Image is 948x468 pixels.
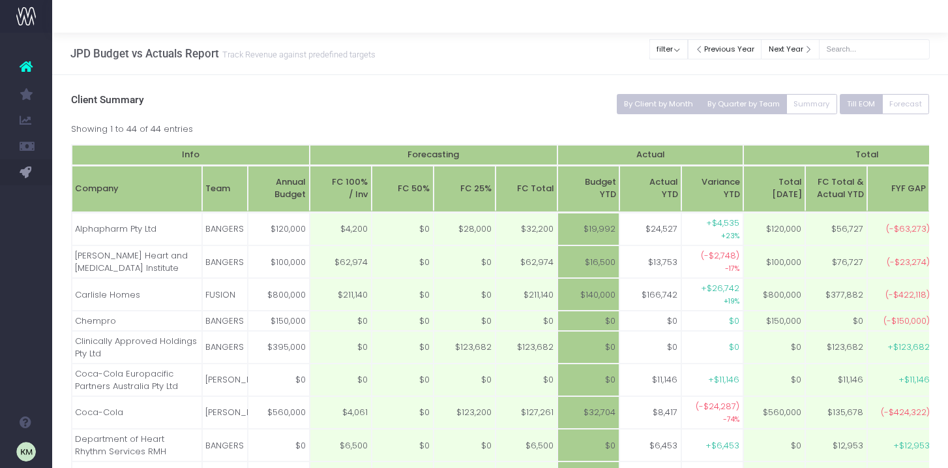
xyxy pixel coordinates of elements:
[619,429,681,461] td: $6,453
[724,294,739,306] small: +19%
[743,278,805,311] td: $800,000
[372,278,434,311] td: $0
[70,47,376,60] h3: JPD Budget vs Actuals Report
[619,331,681,364] td: $0
[761,39,820,59] button: Next Year
[786,94,837,114] button: Summary
[248,396,310,429] td: $560,000
[248,278,310,311] td: $800,000
[743,396,805,429] td: $560,000
[805,396,867,429] td: $135,678
[434,166,496,212] th: FC 25%: activate to sort column ascending
[557,331,619,364] td: $0
[696,400,739,413] span: (-$24,287)
[202,213,248,245] td: BANGERS
[202,364,248,396] td: [PERSON_NAME]
[867,166,929,212] th: FYF GAP: activate to sort column ascending
[219,47,376,60] small: Track Revenue against predefined targets
[743,331,805,364] td: $0
[743,213,805,245] td: $120,000
[619,396,681,429] td: $8,417
[310,145,557,166] th: Forecasting
[310,245,372,278] td: $62,974
[496,245,557,278] td: $62,974
[372,429,434,461] td: $0
[72,213,202,245] td: Alphapharm Pty Ltd
[743,364,805,396] td: $0
[310,396,372,429] td: $4,061
[840,94,883,114] button: Till EOM
[434,245,496,278] td: $0
[619,364,681,396] td: $11,146
[743,245,805,278] td: $100,000
[557,311,619,331] td: $0
[72,396,202,429] td: Coca-Cola
[819,39,930,59] input: Search...
[434,331,496,364] td: $123,682
[557,429,619,461] td: $0
[496,166,557,212] th: FC Total: activate to sort column ascending
[72,331,202,364] td: Clinically Approved Holdings Pty Ltd
[729,315,739,328] span: $0
[649,39,688,59] button: filter
[885,289,930,302] span: (-$422,118)
[310,213,372,245] td: $4,200
[617,94,837,114] div: Small button group
[743,311,805,331] td: $150,000
[617,94,701,114] button: By Client by Month
[725,262,739,273] small: -17%
[557,245,619,278] td: $16,500
[496,396,557,429] td: $127,261
[72,145,310,166] th: Info
[496,429,557,461] td: $6,500
[708,373,739,386] span: +$11,146
[248,166,310,212] th: Annual Budget: activate to sort column ascending
[701,282,739,295] span: +$26,742
[887,256,930,269] span: (-$23,274)
[701,249,739,262] span: (-$2,748)
[805,166,867,212] th: FC Total & Actual YTD: activate to sort column ascending
[372,331,434,364] td: $0
[310,364,372,396] td: $0
[619,213,681,245] td: $24,527
[72,429,202,461] td: Department of Heart Rhythm Services RMH
[898,373,930,386] span: +$11,146
[881,406,930,419] span: (-$424,322)
[887,341,930,354] span: +$123,682
[805,278,867,311] td: $377,882
[202,166,248,212] th: Team: activate to sort column ascending
[557,145,743,166] th: Actual
[619,245,681,278] td: $13,753
[434,213,496,245] td: $28,000
[202,245,248,278] td: BANGERS
[805,311,867,331] td: $0
[723,413,739,424] small: -74%
[248,311,310,331] td: $150,000
[496,278,557,311] td: $211,140
[557,364,619,396] td: $0
[310,331,372,364] td: $0
[805,213,867,245] td: $56,727
[71,119,930,136] div: Showing 1 to 44 of 44 entries
[557,213,619,245] td: $19,992
[700,94,787,114] button: By Quarter by Team
[248,364,310,396] td: $0
[202,311,248,331] td: BANGERS
[434,278,496,311] td: $0
[434,311,496,331] td: $0
[619,311,681,331] td: $0
[310,429,372,461] td: $6,500
[372,364,434,396] td: $0
[882,94,930,114] button: Forecast
[72,166,202,212] th: Company: activate to sort column ascending
[729,341,739,354] span: $0
[72,311,202,331] td: Chempro
[743,429,805,461] td: $0
[706,217,739,230] span: +$4,535
[248,245,310,278] td: $100,000
[310,278,372,311] td: $211,140
[202,396,248,429] td: [PERSON_NAME]
[310,166,372,212] th: FC 100%/ Inv: activate to sort column ascending
[372,396,434,429] td: $0
[840,94,930,114] div: Small button group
